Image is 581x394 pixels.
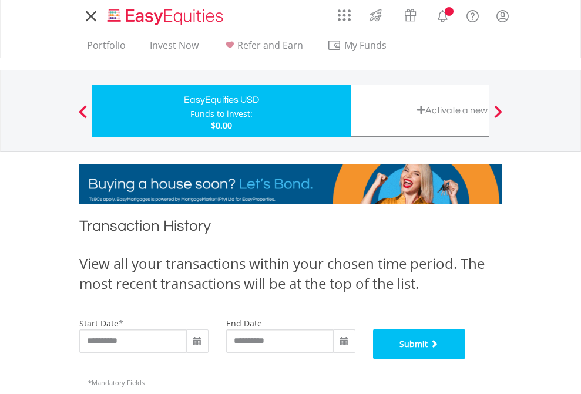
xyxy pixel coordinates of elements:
a: My Profile [488,3,518,29]
label: end date [226,318,262,329]
div: EasyEquities USD [99,92,344,108]
button: Previous [71,111,95,123]
button: Submit [373,329,466,359]
div: View all your transactions within your chosen time period. The most recent transactions will be a... [79,254,502,294]
a: Home page [103,3,228,26]
a: Portfolio [82,39,130,58]
span: My Funds [327,38,404,53]
a: Refer and Earn [218,39,308,58]
a: Notifications [428,3,458,26]
span: Mandatory Fields [88,378,145,387]
a: Vouchers [393,3,428,25]
img: EasyMortage Promotion Banner [79,164,502,204]
a: Invest Now [145,39,203,58]
img: thrive-v2.svg [366,6,385,25]
label: start date [79,318,119,329]
img: grid-menu-icon.svg [338,9,351,22]
div: Funds to invest: [190,108,253,120]
span: $0.00 [211,120,232,131]
img: vouchers-v2.svg [401,6,420,25]
a: AppsGrid [330,3,358,22]
a: FAQ's and Support [458,3,488,26]
span: Refer and Earn [237,39,303,52]
img: EasyEquities_Logo.png [105,7,228,26]
h1: Transaction History [79,215,502,242]
button: Next [486,111,510,123]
